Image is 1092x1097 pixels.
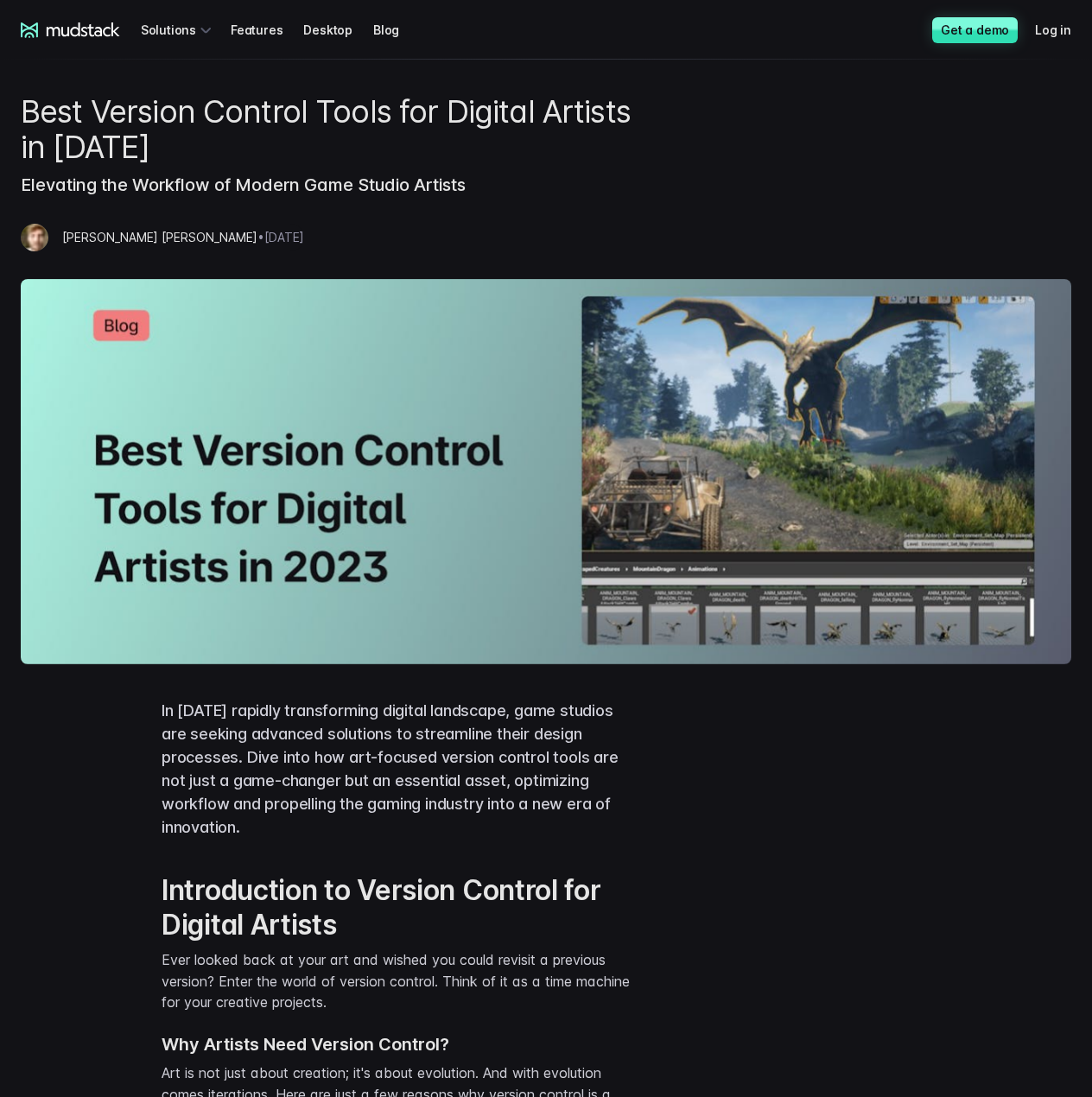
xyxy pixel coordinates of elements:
[21,166,637,196] h3: Elevating the Workflow of Modern Game Studio Artists
[373,14,420,46] a: Blog
[21,22,120,38] a: mudstack logo
[21,94,637,166] h1: Best Version Control Tools for Digital Artists in [DATE]
[932,17,1018,43] a: Get a demo
[231,14,303,46] a: Features
[162,699,637,839] p: In [DATE] rapidly transforming digital landscape, game studios are seeking advanced solutions to ...
[303,14,373,46] a: Desktop
[257,230,304,244] span: • [DATE]
[162,1034,449,1055] strong: Why Artists Need Version Control?
[141,14,217,46] div: Solutions
[1035,14,1092,46] a: Log in
[62,230,257,244] span: [PERSON_NAME] [PERSON_NAME]
[162,949,637,1013] p: Ever looked back at your art and wished you could revisit a previous version? Enter the world of ...
[162,873,601,942] strong: Introduction to Version Control for Digital Artists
